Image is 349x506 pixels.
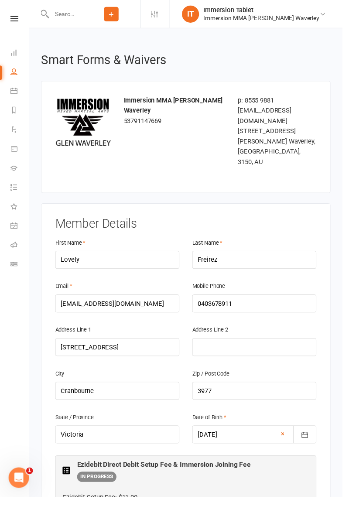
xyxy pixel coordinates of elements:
[196,287,229,297] label: Mobile Phone
[10,44,30,64] a: Dashboard
[243,139,322,170] div: [PERSON_NAME] Waverley, [GEOGRAPHIC_DATA], 3150, AU
[27,476,34,483] span: 1
[286,437,290,447] a: ×
[42,55,337,68] h2: Smart Forms & Waivers
[56,97,113,154] img: 962c02d8-15d5-43f2-895f-49b208368835.png
[207,14,325,22] div: Immersion MMA [PERSON_NAME] Waverley
[126,97,229,128] div: 53791147669
[10,103,30,123] a: Reports
[10,202,30,221] a: What's New
[10,64,30,84] a: People
[56,222,322,235] h3: Member Details
[10,241,30,260] a: Roll call kiosk mode
[56,332,93,341] label: Address Line 1
[56,376,65,386] label: City
[185,6,203,23] div: IT
[9,476,30,497] iframe: Intercom live chat
[10,84,30,103] a: Calendar
[207,7,325,14] div: Immersion Tablet
[79,481,119,491] span: IN PROGRESS
[10,221,30,241] a: General attendance kiosk mode
[10,143,30,162] a: Product Sales
[196,243,227,253] label: Last Name
[56,421,96,430] label: State / Province
[79,470,256,478] h3: Ezidebit Direct Debit Setup Fee & Immersion Joining Fee
[196,421,231,430] label: Date of Birth
[243,97,322,107] div: p: 8555 9881
[243,128,322,139] div: [STREET_ADDRESS]
[50,8,84,21] input: Search...
[56,287,74,297] label: Email
[243,107,322,128] div: [EMAIL_ADDRESS][DOMAIN_NAME]
[10,260,30,280] a: Class kiosk mode
[196,376,234,386] label: Zip / Post Code
[196,332,233,341] label: Address Line 2
[56,243,87,253] label: First Name
[126,98,227,116] strong: Immersion MMA [PERSON_NAME] Waverley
